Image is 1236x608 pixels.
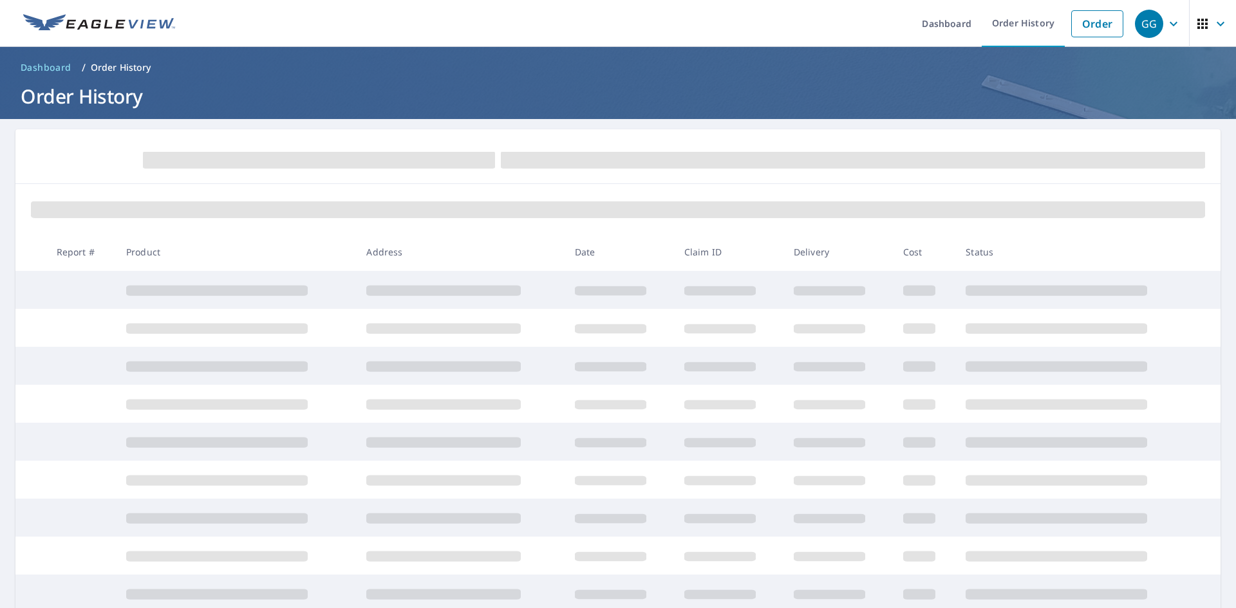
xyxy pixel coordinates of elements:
a: Order [1071,10,1123,37]
li: / [82,60,86,75]
th: Delivery [783,233,893,271]
a: Dashboard [15,57,77,78]
img: EV Logo [23,14,175,33]
th: Claim ID [674,233,783,271]
th: Date [565,233,674,271]
nav: breadcrumb [15,57,1221,78]
th: Cost [893,233,956,271]
th: Product [116,233,356,271]
th: Report # [46,233,116,271]
p: Order History [91,61,151,74]
div: GG [1135,10,1163,38]
h1: Order History [15,83,1221,109]
th: Address [356,233,564,271]
th: Status [955,233,1196,271]
span: Dashboard [21,61,71,74]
